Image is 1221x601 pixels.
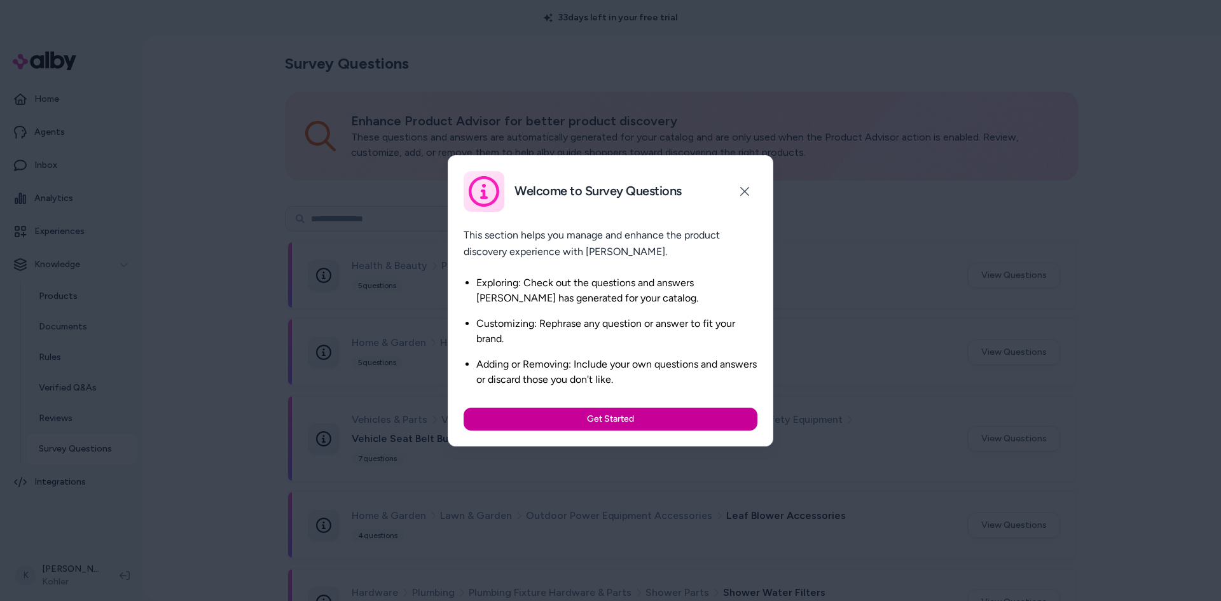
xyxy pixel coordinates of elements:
[464,227,757,260] p: This section helps you manage and enhance the product discovery experience with [PERSON_NAME].
[476,316,757,347] li: Customizing: Rephrase any question or answer to fit your brand.
[514,183,682,199] h2: Welcome to Survey Questions
[476,357,757,387] li: Adding or Removing: Include your own questions and answers or discard those you don't like.
[476,275,757,306] li: Exploring: Check out the questions and answers [PERSON_NAME] has generated for your catalog.
[464,408,757,431] button: Get Started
